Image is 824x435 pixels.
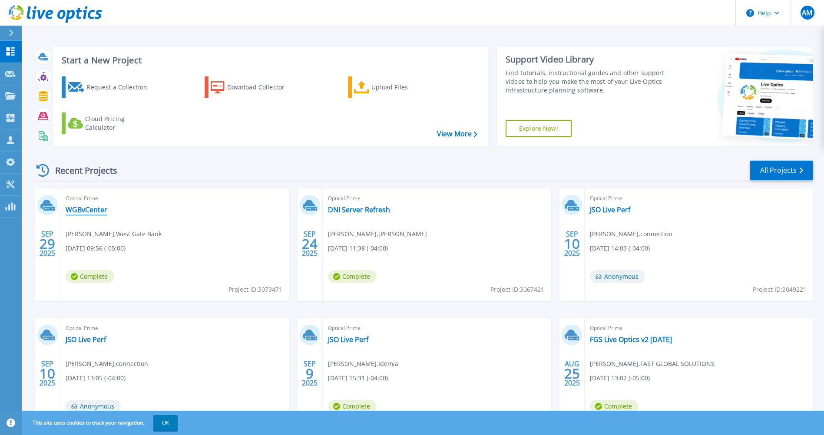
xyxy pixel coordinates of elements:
[24,415,178,431] span: This site uses cookies to track your navigation.
[328,373,388,383] span: [DATE] 15:31 (-04:00)
[66,244,126,253] span: [DATE] 09:56 (-05:00)
[328,244,388,253] span: [DATE] 11:38 (-04:00)
[328,205,390,214] a: DNI Server Refresh
[66,323,284,333] span: Optical Prime
[328,335,368,344] a: JSO Live Perf
[328,270,377,283] span: Complete
[590,229,672,239] span: [PERSON_NAME] , connection
[328,229,427,239] span: [PERSON_NAME] , [PERSON_NAME]
[328,323,546,333] span: Optical Prime
[228,285,282,294] span: Project ID: 3073471
[40,370,55,377] span: 10
[506,69,667,95] div: Find tutorials, instructional guides and other support videos to help you make the most of your L...
[490,285,544,294] span: Project ID: 3067421
[66,335,106,344] a: JSO Live Perf
[590,323,808,333] span: Optical Prime
[85,115,155,132] div: Cloud Pricing Calculator
[62,76,159,98] a: Request a Collection
[66,359,148,369] span: [PERSON_NAME] , connection
[40,240,55,247] span: 29
[62,56,477,65] h3: Start a New Project
[590,373,650,383] span: [DATE] 13:02 (-05:00)
[301,228,318,260] div: SEP 2025
[564,358,580,389] div: AUG 2025
[66,205,107,214] a: WGBvCenter
[348,76,445,98] a: Upload Files
[328,400,377,413] span: Complete
[33,160,129,181] div: Recent Projects
[301,358,318,389] div: SEP 2025
[153,415,178,431] button: OK
[564,240,580,247] span: 10
[590,400,639,413] span: Complete
[371,79,441,96] div: Upload Files
[86,79,156,96] div: Request a Collection
[590,335,672,344] a: FGS Live Optics v2 [DATE]
[564,228,580,260] div: SEP 2025
[66,194,284,203] span: Optical Prime
[590,244,650,253] span: [DATE] 14:03 (-04:00)
[590,270,645,283] span: Anonymous
[753,285,807,294] span: Project ID: 3049221
[302,240,318,247] span: 24
[227,79,297,96] div: Download Collector
[205,76,301,98] a: Download Collector
[328,359,398,369] span: [PERSON_NAME] , Idemia
[506,54,667,65] div: Support Video Library
[564,370,580,377] span: 25
[590,194,808,203] span: Optical Prime
[802,9,812,16] span: AM
[306,370,314,377] span: 9
[66,400,121,413] span: Anonymous
[66,270,114,283] span: Complete
[437,130,477,138] a: View More
[590,359,715,369] span: [PERSON_NAME] , FAST GLOBAL SOLUTIONS
[590,205,630,214] a: JSO Live Perf
[750,161,813,180] a: All Projects
[39,358,56,389] div: SEP 2025
[328,194,546,203] span: Optical Prime
[62,112,159,134] a: Cloud Pricing Calculator
[506,120,572,137] a: Explore Now!
[66,229,162,239] span: [PERSON_NAME] , West Gate Bank
[66,373,126,383] span: [DATE] 13:05 (-04:00)
[39,228,56,260] div: SEP 2025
